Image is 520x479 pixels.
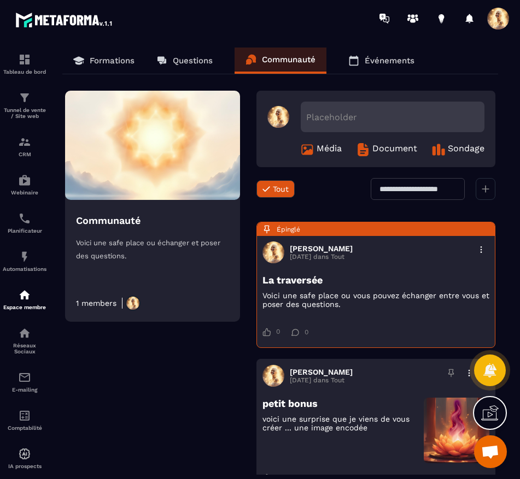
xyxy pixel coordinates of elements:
[3,363,46,401] a: emailemailE-mailing
[3,318,46,363] a: social-networksocial-networkRéseaux Sociaux
[3,463,46,469] p: IA prospects
[18,53,31,66] img: formation
[262,398,418,409] h3: petit bonus
[3,342,46,354] p: Réseaux Sociaux
[262,291,489,309] p: Voici une safe place ou vous pouvez échanger entre vous et poser des questions.
[448,143,484,156] span: Sondage
[262,415,418,432] p: voici une surprise que je viens de vous créer ... une image encodée
[3,190,46,196] p: Webinaire
[3,151,46,157] p: CRM
[15,10,114,29] img: logo
[3,127,46,165] a: formationformationCRM
[76,299,116,307] div: 1 members
[65,91,240,200] img: Community background
[125,295,141,311] img: https://production-metaforma-bucket.s3.fr-par.scw.cloud/production-metaforma-bucket/users/August2...
[273,185,289,193] span: Tout
[62,48,145,74] a: Formations
[3,242,46,280] a: automationsautomationsAutomatisations
[3,83,46,127] a: formationformationTunnel de vente / Site web
[3,45,46,83] a: formationformationTableau de bord
[18,327,31,340] img: social-network
[3,387,46,393] p: E-mailing
[290,253,353,261] p: [DATE] dans Tout
[262,55,315,64] p: Communauté
[3,425,46,431] p: Comptabilité
[301,102,484,132] div: Placeholder
[290,376,353,384] p: [DATE] dans Tout
[424,398,489,463] img: user photo
[372,143,417,156] span: Document
[76,236,229,263] p: Voici une safe place ou échanger et poser des questions.
[317,143,342,156] span: Média
[262,274,489,286] h3: La traversée
[18,409,31,422] img: accountant
[290,368,353,376] h3: [PERSON_NAME]
[3,228,46,234] p: Planificateur
[337,48,425,74] a: Événements
[18,250,31,263] img: automations
[18,174,31,187] img: automations
[3,280,46,318] a: automationsautomationsEspace membre
[18,91,31,104] img: formation
[305,328,308,336] span: 0
[235,48,326,74] a: Communauté
[173,56,213,66] p: Questions
[365,56,414,66] p: Événements
[90,56,135,66] p: Formations
[3,304,46,310] p: Espace membre
[3,165,46,204] a: automationsautomationsWebinaire
[18,447,31,460] img: automations
[18,371,31,384] img: email
[145,48,224,74] a: Questions
[276,328,280,336] span: 0
[3,401,46,439] a: accountantaccountantComptabilité
[3,204,46,242] a: schedulerschedulerPlanificateur
[3,69,46,75] p: Tableau de bord
[18,135,31,149] img: formation
[474,435,507,468] a: Ouvrir le chat
[18,288,31,301] img: automations
[18,212,31,225] img: scheduler
[277,226,300,233] span: Épinglé
[290,244,353,253] h3: [PERSON_NAME]
[3,107,46,119] p: Tunnel de vente / Site web
[76,213,229,228] h4: Communauté
[3,266,46,272] p: Automatisations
